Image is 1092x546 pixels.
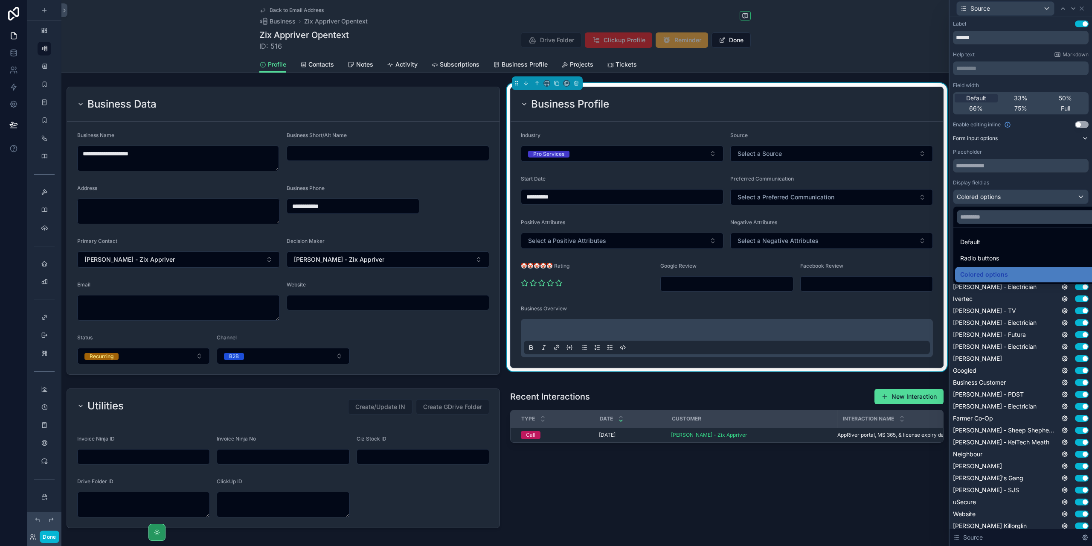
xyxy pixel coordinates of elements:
span: Start Date [521,175,546,182]
a: Business Profile [493,57,548,74]
a: Back to Email Address [259,7,324,14]
span: Select a Positive Attributes [528,237,606,245]
span: Colored options [960,269,1008,280]
span: Industry [521,132,540,138]
button: Select Button [730,189,933,205]
a: Business [259,17,296,26]
button: Select Button [730,233,933,249]
span: Google Review [660,263,697,269]
span: Tickets [616,60,637,69]
span: Profile [268,60,286,69]
span: Business Overview [521,305,567,312]
button: Done [712,32,751,48]
span: Notes [356,60,373,69]
span: Select a Negative Attributes [738,237,819,245]
span: Positive Attributes [521,219,565,225]
span: Default [960,237,980,247]
button: Done [40,531,59,543]
span: Negative Attributes [730,219,777,225]
a: Projects [561,57,593,74]
a: Tickets [607,57,637,74]
span: Business Profile [502,60,548,69]
a: Activity [387,57,418,74]
button: Select Button [521,146,723,162]
a: Zix Appriver Opentext [304,17,368,26]
span: Subscriptions [440,60,479,69]
span: Date [600,415,613,422]
a: Subscriptions [431,57,479,74]
span: Select a Source [738,149,782,158]
span: ID: 516 [259,41,349,51]
span: Preferred Communication [730,175,794,182]
button: Select Button [521,233,723,249]
div: Pro Services [533,151,564,158]
span: 🤡🤡🤡🤡🤡 Rating [521,263,569,269]
button: Select Button [730,146,933,162]
span: Back to Email Address [270,7,324,14]
span: Radio buttons [960,253,999,263]
a: Contacts [300,57,334,74]
span: Customer [672,415,701,422]
h1: Zix Appriver Opentext [259,29,349,41]
span: Type [521,415,535,422]
span: Select a Preferred Communication [738,193,834,201]
span: Contacts [308,60,334,69]
span: Activity [395,60,418,69]
span: Interaction Name [843,415,894,422]
a: Profile [259,57,286,73]
span: Facebook Review [800,263,843,269]
a: Notes [348,57,373,74]
span: Source [730,132,748,138]
span: Business [270,17,296,26]
span: Projects [570,60,593,69]
h2: Business Profile [531,97,609,111]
